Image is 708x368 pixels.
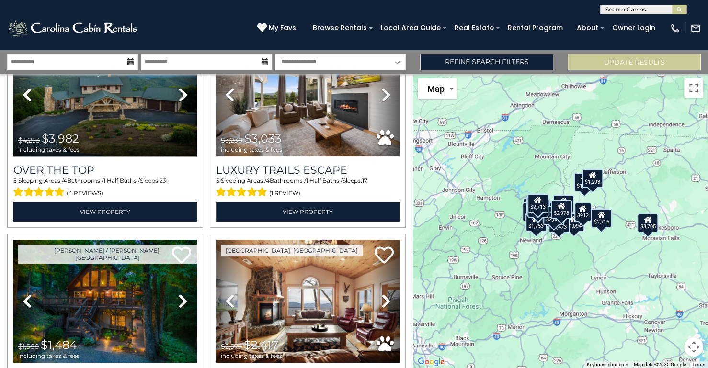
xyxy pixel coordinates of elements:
span: (1 review) [269,187,300,200]
span: 4 [63,177,67,184]
span: $1,566 [18,342,39,351]
a: About [572,21,603,35]
div: $2,444 [527,198,548,217]
div: $1,753 [525,213,547,232]
div: $3,705 [638,213,659,232]
img: Google [415,356,447,368]
a: Real Estate [450,21,499,35]
img: thumbnail_163477009.jpeg [216,240,400,363]
a: Rental Program [503,21,568,35]
span: including taxes & fees [18,353,80,359]
img: thumbnail_168627805.jpeg [13,240,197,363]
span: $2,417 [244,338,278,352]
button: Change map style [418,78,457,99]
img: White-1-2.png [7,19,140,38]
span: 1 Half Baths / [306,177,343,184]
div: $912 [574,202,592,222]
a: Luxury Trails Escape [216,164,400,177]
span: $3,982 [42,132,79,145]
a: Browse Rentals [308,21,372,35]
div: $2,559 [543,206,564,225]
a: Owner Login [607,21,660,35]
span: 17 [362,177,367,184]
button: Update Results [568,54,701,70]
span: Map [427,84,445,94]
span: including taxes & fees [18,146,80,153]
button: Map camera controls [684,337,703,357]
a: [PERSON_NAME] / [PERSON_NAME], [GEOGRAPHIC_DATA] [18,245,197,264]
button: Keyboard shortcuts [587,361,628,368]
div: $2,978 [551,200,572,219]
a: [GEOGRAPHIC_DATA], [GEOGRAPHIC_DATA] [221,245,363,256]
span: 4 [266,177,270,184]
div: $1,904 [522,202,543,221]
a: Refine Search Filters [420,54,553,70]
a: Open this area in Google Maps (opens a new window) [415,356,447,368]
a: Local Area Guide [376,21,445,35]
div: $1,293 [582,168,603,188]
span: 1 Half Baths / [103,177,140,184]
div: $2,829 [553,195,574,214]
div: $1,094 [563,212,584,232]
span: $4,253 [18,136,40,145]
span: including taxes & fees [221,146,282,153]
span: (4 reviews) [67,187,103,200]
span: 5 [13,177,17,184]
span: including taxes & fees [221,353,282,359]
div: Sleeping Areas / Bathrooms / Sleeps: [13,177,197,200]
a: View Property [216,202,400,222]
div: Sleeping Areas / Bathrooms / Sleeps: [216,177,400,200]
a: Terms [692,362,705,367]
a: View Property [13,202,197,222]
img: thumbnail_167153549.jpeg [13,33,197,156]
div: $979 [529,193,546,212]
a: Over The Top [13,164,197,177]
div: $2,713 [527,194,548,213]
button: Toggle fullscreen view [684,78,703,98]
span: 23 [160,177,166,184]
span: $3,238 [221,136,242,145]
div: $3,005 [526,196,547,215]
a: Add to favorites [375,245,394,266]
img: thumbnail_168695581.jpeg [216,33,400,156]
span: Map data ©2025 Google [634,362,686,367]
div: $2,716 [591,209,612,228]
span: $3,033 [244,132,282,145]
span: $2,577 [221,342,242,351]
a: My Favs [257,23,298,33]
img: mail-regular-white.png [690,23,701,33]
img: phone-regular-white.png [670,23,680,33]
div: $2,473 [548,213,570,233]
span: 5 [216,177,219,184]
span: $1,484 [41,338,77,352]
div: $1,484 [574,173,595,192]
span: My Favs [269,23,296,33]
